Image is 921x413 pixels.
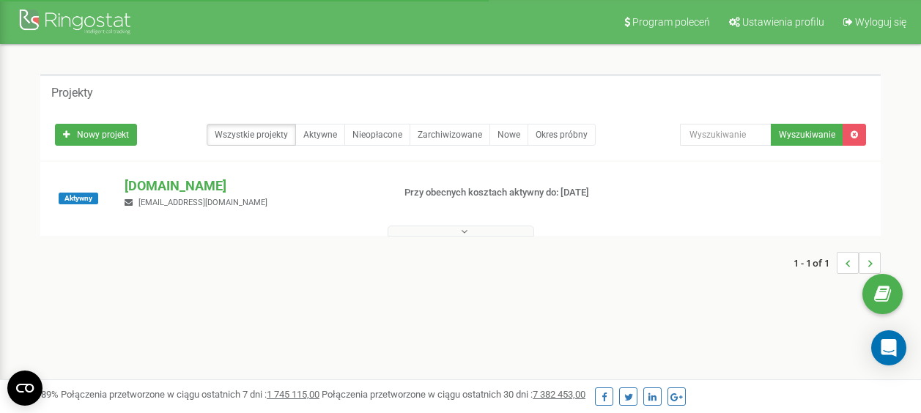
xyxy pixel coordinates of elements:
span: Ustawienia profilu [742,16,824,28]
span: Połączenia przetworzone w ciągu ostatnich 30 dni : [322,389,585,400]
button: Wyszukiwanie [771,124,843,146]
p: Przy obecnych kosztach aktywny do: [DATE] [404,186,591,200]
nav: ... [794,237,881,289]
u: 1 745 115,00 [267,389,319,400]
a: Zarchiwizowane [410,124,490,146]
span: Wyloguj się [855,16,906,28]
a: Okres próbny [528,124,596,146]
div: Open Intercom Messenger [871,330,906,365]
span: Program poleceń [632,16,710,28]
p: [DOMAIN_NAME] [125,176,380,196]
a: Nowe [489,124,528,146]
h5: Projekty [51,86,93,100]
u: 7 382 453,00 [533,389,585,400]
button: Open CMP widget [7,371,42,406]
span: Połączenia przetworzone w ciągu ostatnich 7 dni : [61,389,319,400]
a: Nieopłacone [344,124,410,146]
span: 1 - 1 of 1 [794,252,837,274]
a: Nowy projekt [55,124,137,146]
a: Aktywne [295,124,345,146]
a: Wszystkie projekty [207,124,296,146]
input: Wyszukiwanie [680,124,772,146]
span: Aktywny [59,193,98,204]
span: [EMAIL_ADDRESS][DOMAIN_NAME] [138,198,267,207]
